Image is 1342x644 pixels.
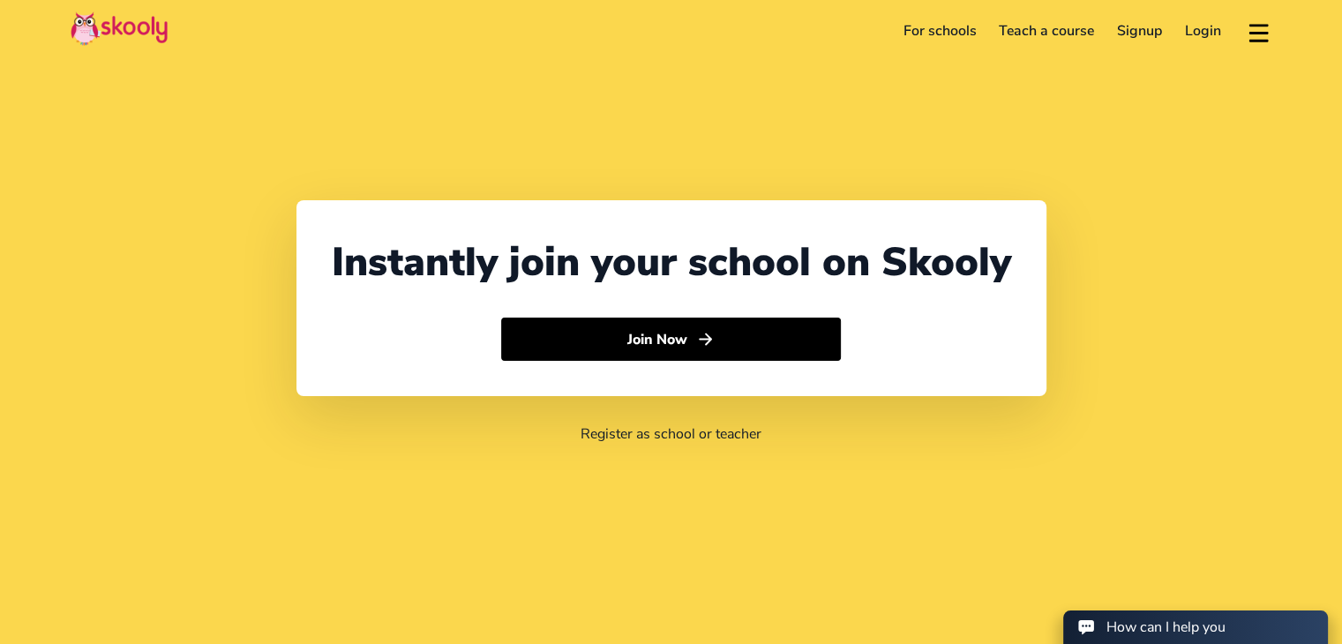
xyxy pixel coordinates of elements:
[892,17,988,45] a: For schools
[1246,17,1271,46] button: menu outline
[1173,17,1233,45] a: Login
[987,17,1106,45] a: Teach a course
[1106,17,1173,45] a: Signup
[696,330,715,348] ion-icon: arrow forward outline
[332,236,1011,289] div: Instantly join your school on Skooly
[581,424,761,444] a: Register as school or teacher
[71,11,168,46] img: Skooly
[501,318,841,362] button: Join Nowarrow forward outline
